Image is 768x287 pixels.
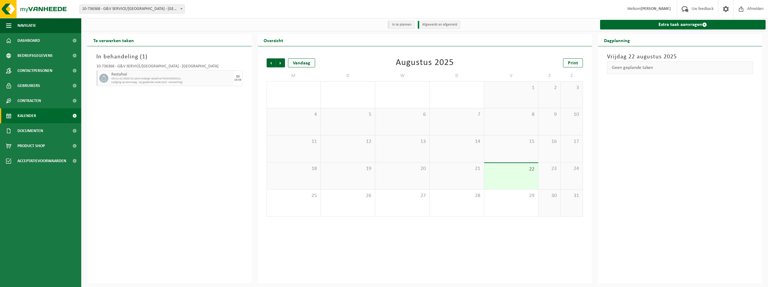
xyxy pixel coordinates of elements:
[324,111,372,118] span: 5
[378,111,426,118] span: 6
[276,58,285,67] span: Volgende
[541,165,557,172] span: 23
[433,165,481,172] span: 21
[17,78,40,93] span: Gebruikers
[288,58,315,67] div: Vandaag
[433,193,481,199] span: 28
[17,153,66,168] span: Acceptatievoorwaarden
[487,193,535,199] span: 29
[79,5,185,14] span: 10-736368 - G&V SERVICE/POMMEROEIL - POMMEROEUL
[600,20,766,29] a: Extra taak aanvragen
[487,85,535,91] span: 1
[541,85,557,91] span: 2
[641,7,671,11] strong: [PERSON_NAME]
[258,34,289,46] h2: Overzicht
[17,93,41,108] span: Contracten
[607,61,753,74] div: Geen geplande taken
[561,70,583,81] td: Z
[598,34,636,46] h2: Dagplanning
[80,5,184,13] span: 10-736368 - G&V SERVICE/POMMEROEIL - POMMEROEUL
[563,58,583,67] a: Print
[324,165,372,172] span: 19
[17,138,45,153] span: Product Shop
[321,70,375,81] td: D
[111,72,232,77] span: Restafval
[270,165,318,172] span: 18
[378,193,426,199] span: 27
[378,138,426,145] span: 13
[538,70,561,81] td: Z
[96,64,243,70] div: 10-736368 - G&V SERVICE/[GEOGRAPHIC_DATA] - [GEOGRAPHIC_DATA]
[487,166,535,173] span: 22
[568,61,578,66] span: Print
[430,70,484,81] td: D
[17,48,53,63] span: Bedrijfsgegevens
[324,138,372,145] span: 12
[96,52,243,61] h3: In behandeling ( )
[17,123,43,138] span: Documenten
[418,21,460,29] li: Afgewerkt en afgemeld
[17,18,36,33] span: Navigatie
[564,138,580,145] span: 17
[487,111,535,118] span: 8
[270,193,318,199] span: 25
[564,165,580,172] span: 24
[541,193,557,199] span: 30
[564,111,580,118] span: 10
[111,77,232,81] span: CR-SU-1C-5000-CU semi-ondergr-restafval POMMEROEUL
[87,34,140,46] h2: Te verwerken taken
[270,111,318,118] span: 4
[17,33,40,48] span: Dashboard
[607,52,753,61] h3: Vrijdag 22 augustus 2025
[375,70,430,81] td: W
[324,193,372,199] span: 26
[142,54,145,60] span: 1
[17,63,52,78] span: Contactpersonen
[17,108,36,123] span: Kalender
[564,193,580,199] span: 31
[234,79,241,82] div: 26/08
[388,21,415,29] li: In te plannen
[267,58,276,67] span: Vorige
[433,111,481,118] span: 7
[378,165,426,172] span: 20
[433,138,481,145] span: 14
[236,75,240,79] div: DI
[270,138,318,145] span: 11
[541,111,557,118] span: 9
[487,138,535,145] span: 15
[111,81,232,84] span: Lediging op aanvraag - op geplande route (excl. verwerking)
[541,138,557,145] span: 16
[564,85,580,91] span: 3
[267,70,321,81] td: M
[396,58,454,67] div: Augustus 2025
[484,70,539,81] td: V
